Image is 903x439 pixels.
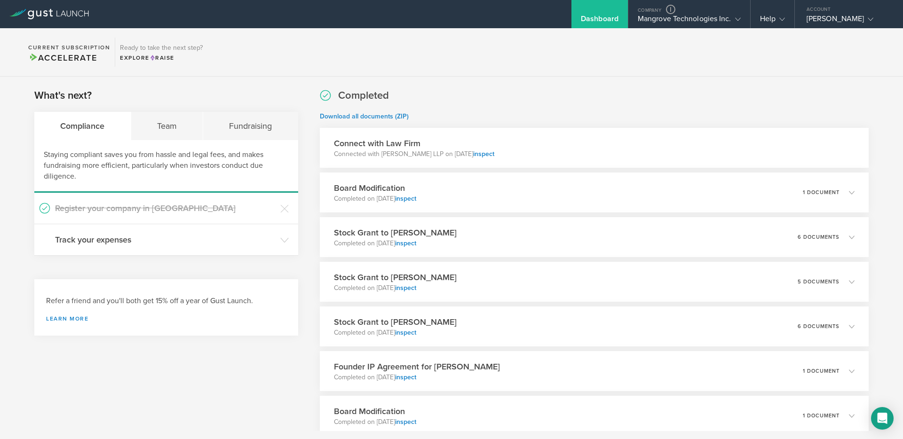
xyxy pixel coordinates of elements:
[334,417,416,427] p: Completed on [DATE]
[334,405,416,417] h3: Board Modification
[871,407,894,430] div: Open Intercom Messenger
[334,283,457,293] p: Completed on [DATE]
[334,361,500,373] h3: Founder IP Agreement for [PERSON_NAME]
[120,54,203,62] div: Explore
[334,316,457,328] h3: Stock Grant to [PERSON_NAME]
[803,190,840,195] p: 1 document
[120,45,203,51] h3: Ready to take the next step?
[798,235,840,240] p: 6 documents
[334,149,494,159] p: Connected with [PERSON_NAME] LLP on [DATE]
[395,373,416,381] a: inspect
[760,14,785,28] div: Help
[334,239,457,248] p: Completed on [DATE]
[334,328,457,337] p: Completed on [DATE]
[638,14,741,28] div: Mangrove Technologies Inc.
[798,324,840,329] p: 6 documents
[334,194,416,204] p: Completed on [DATE]
[395,329,416,337] a: inspect
[807,14,887,28] div: [PERSON_NAME]
[334,182,416,194] h3: Board Modification
[338,89,389,102] h2: Completed
[46,296,286,306] h3: Refer a friend and you'll both get 15% off a year of Gust Launch.
[395,195,416,203] a: inspect
[798,279,840,284] p: 5 documents
[334,373,500,382] p: Completed on [DATE]
[334,227,457,239] h3: Stock Grant to [PERSON_NAME]
[55,202,276,214] h3: Register your company in [GEOGRAPHIC_DATA]
[334,137,494,149] h3: Connect with Law Firm
[473,150,494,158] a: inspect
[115,38,207,67] div: Ready to take the next step?ExploreRaise
[34,140,298,193] div: Staying compliant saves you from hassle and legal fees, and makes fundraising more efficient, par...
[34,112,131,140] div: Compliance
[150,55,174,61] span: Raise
[395,418,416,426] a: inspect
[581,14,618,28] div: Dashboard
[395,239,416,247] a: inspect
[320,112,409,120] a: Download all documents (ZIP)
[55,234,276,246] h3: Track your expenses
[46,316,286,321] a: Learn more
[34,89,92,102] h2: What's next?
[803,413,840,418] p: 1 document
[28,45,110,50] h2: Current Subscription
[334,271,457,283] h3: Stock Grant to [PERSON_NAME]
[395,284,416,292] a: inspect
[131,112,204,140] div: Team
[203,112,298,140] div: Fundraising
[28,53,97,63] span: Accelerate
[803,368,840,374] p: 1 document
